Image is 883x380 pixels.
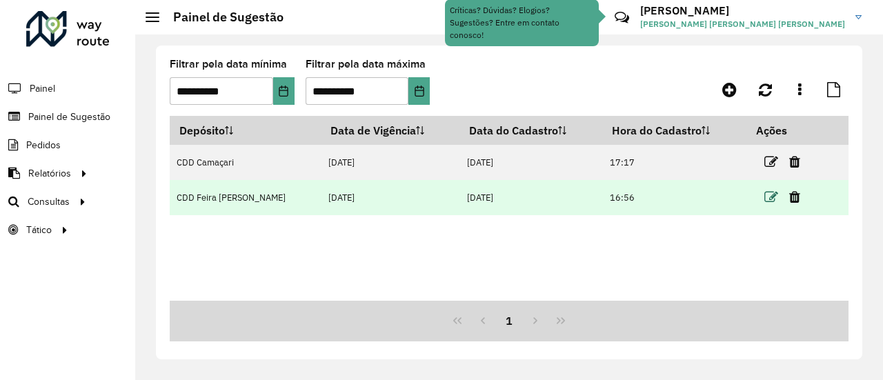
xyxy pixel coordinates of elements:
a: Editar [764,188,778,206]
span: Pedidos [26,138,61,152]
label: Filtrar pela data mínima [170,56,287,72]
th: Data de Vigência [321,116,459,145]
th: Depósito [170,116,321,145]
td: [DATE] [459,180,602,215]
td: 16:56 [602,180,746,215]
td: [DATE] [321,145,459,180]
th: Ações [746,116,829,145]
span: [PERSON_NAME] [PERSON_NAME] [PERSON_NAME] [640,18,845,30]
td: [DATE] [459,145,602,180]
td: [DATE] [321,180,459,215]
td: CDD Feira [PERSON_NAME] [170,180,321,215]
span: Tático [26,223,52,237]
th: Hora do Cadastro [602,116,746,145]
button: 1 [496,308,522,334]
span: Painel [30,81,55,96]
span: Relatórios [28,166,71,181]
button: Choose Date [273,77,295,105]
td: CDD Camaçari [170,145,321,180]
h2: Painel de Sugestão [159,10,284,25]
th: Data do Cadastro [459,116,602,145]
td: 17:17 [602,145,746,180]
span: Consultas [28,194,70,209]
a: Editar [764,152,778,171]
label: Filtrar pela data máxima [306,56,426,72]
span: Painel de Sugestão [28,110,110,124]
a: Excluir [789,152,800,171]
h3: [PERSON_NAME] [640,4,845,17]
a: Contato Rápido [607,3,637,32]
a: Excluir [789,188,800,206]
button: Choose Date [408,77,430,105]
